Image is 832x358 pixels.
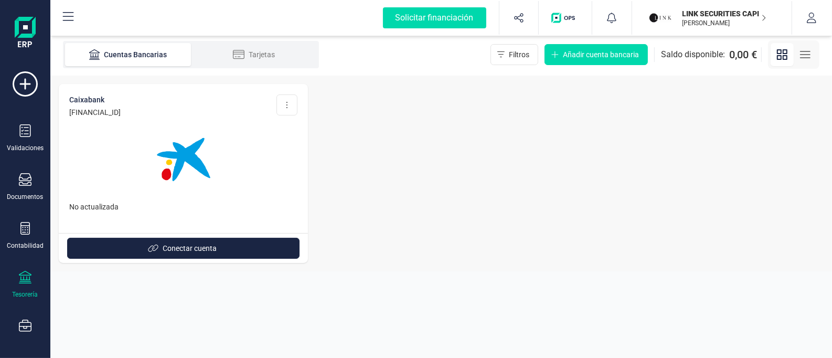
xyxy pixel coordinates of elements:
[7,193,44,201] div: Documentos
[13,290,38,299] div: Tesorería
[69,94,121,105] p: Caixabank
[370,1,499,35] button: Solicitar financiación
[645,1,779,35] button: LILINK SECURITIES CAPITAL SL[PERSON_NAME]
[86,49,170,60] div: Cuentas Bancarias
[729,47,757,62] span: 0,00 €
[163,243,217,254] span: Conectar cuenta
[69,202,297,212] p: No actualizada
[212,49,296,60] div: Tarjetas
[67,238,300,259] button: Conectar cuenta
[7,144,44,152] div: Validaciones
[545,44,648,65] button: Añadir cuenta bancaria
[682,8,766,19] p: LINK SECURITIES CAPITAL SL
[551,13,579,23] img: Logo de OPS
[383,7,486,28] div: Solicitar financiación
[545,1,585,35] button: Logo de OPS
[649,6,672,29] img: LI
[509,49,529,60] span: Filtros
[69,107,121,118] p: [FINANCIAL_ID]
[15,17,36,50] img: Logo Finanedi
[563,49,639,60] span: Añadir cuenta bancaria
[661,48,725,61] span: Saldo disponible:
[7,241,44,250] div: Contabilidad
[490,44,538,65] button: Filtros
[682,19,766,27] p: [PERSON_NAME]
